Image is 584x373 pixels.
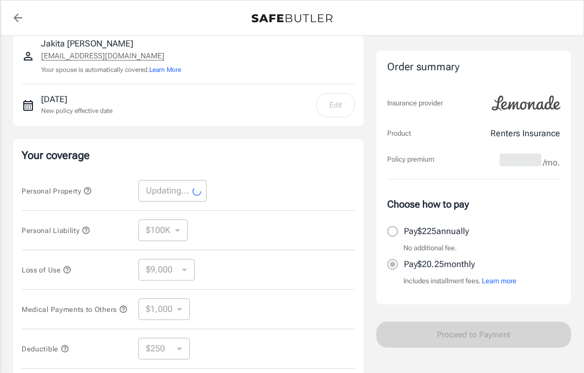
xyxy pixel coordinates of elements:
p: Your coverage [22,148,355,163]
button: Medical Payments to Others [22,303,128,316]
svg: Insured person [22,50,35,63]
p: Includes installment fees. [403,276,516,287]
a: back to quotes [7,7,29,29]
svg: New policy start date [22,99,35,112]
button: Deductible [22,342,69,355]
span: Loss of Use [22,266,71,274]
span: /mo. [543,155,560,170]
p: Policy premium [387,154,434,165]
p: Renters Insurance [490,127,560,140]
span: Personal Liability [22,227,90,235]
p: No additional fee. [403,243,457,254]
span: Medical Payments to Others [22,305,128,314]
button: Personal Liability [22,224,90,237]
p: Jakita [PERSON_NAME] [41,37,181,50]
p: Product [387,128,411,139]
button: Loss of Use [22,263,71,276]
p: New policy effective date [41,106,112,116]
button: Learn more [482,276,516,287]
button: Learn More [149,65,181,75]
p: Pay $20.25 monthly [404,258,475,271]
img: Lemonade [486,88,567,118]
img: Back to quotes [251,14,333,23]
p: Insurance provider [387,98,443,109]
p: Your spouse is automatically covered. [41,65,181,75]
p: Pay $225 annually [404,225,469,238]
span: Deductible [22,345,69,353]
p: Choose how to pay [387,197,560,211]
div: Order summary [387,59,560,75]
p: [DATE] [41,93,112,106]
span: Personal Property [22,187,92,195]
button: Personal Property [22,184,92,197]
